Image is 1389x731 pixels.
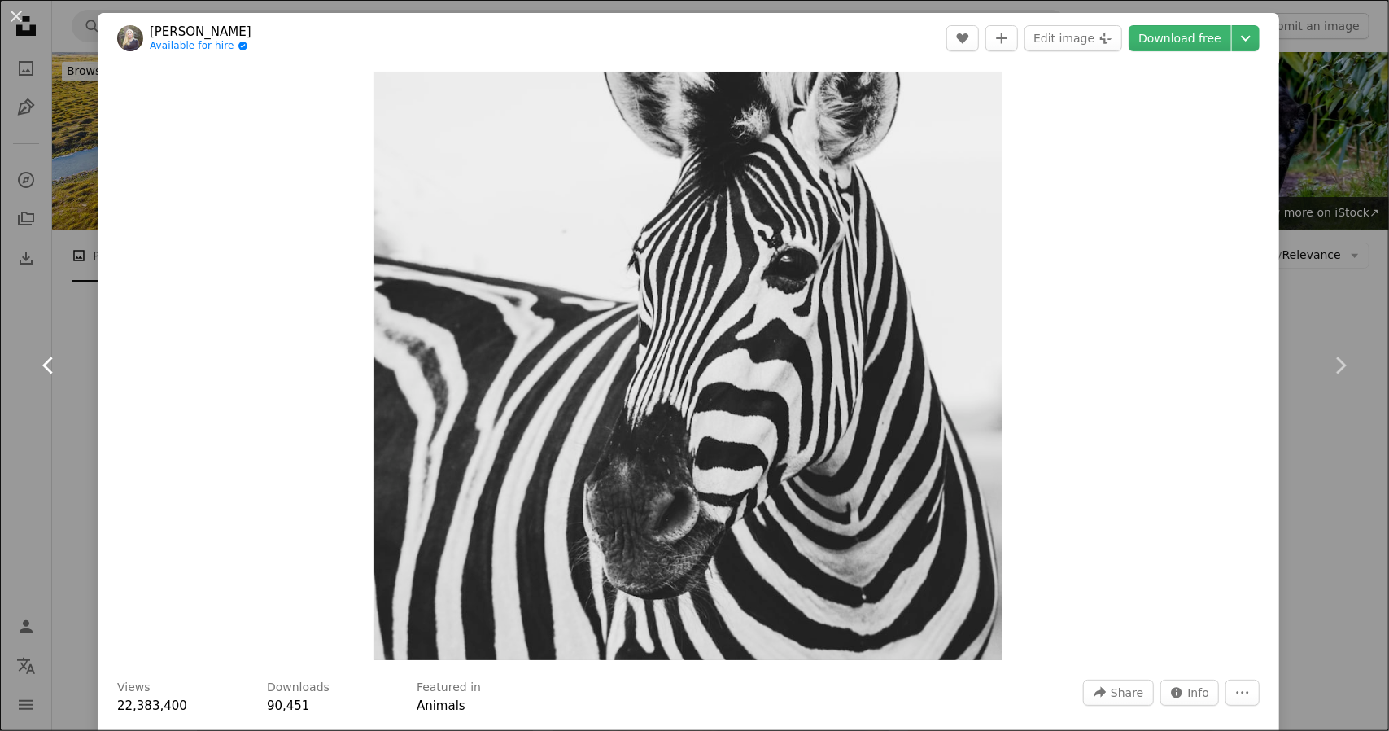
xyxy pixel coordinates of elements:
h3: Downloads [267,680,330,696]
button: Edit image [1024,25,1122,51]
a: Next [1291,287,1389,444]
span: 22,383,400 [117,698,187,713]
h3: Featured in [417,680,481,696]
img: Go to Frida Lannerström's profile [117,25,143,51]
span: 90,451 [267,698,310,713]
img: zebra animal [374,72,1003,660]
button: Like [946,25,979,51]
h3: Views [117,680,151,696]
button: Share this image [1083,680,1153,706]
button: Add to Collection [985,25,1018,51]
button: Stats about this image [1160,680,1220,706]
button: More Actions [1225,680,1260,706]
button: Choose download size [1232,25,1260,51]
span: Share [1111,681,1143,705]
a: [PERSON_NAME] [150,24,251,40]
a: Animals [417,698,465,713]
a: Available for hire [150,40,251,53]
a: Download free [1129,25,1231,51]
span: Info [1188,681,1210,705]
button: Zoom in on this image [374,72,1003,660]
